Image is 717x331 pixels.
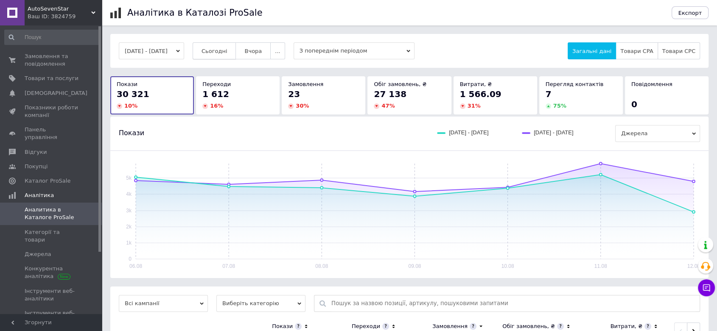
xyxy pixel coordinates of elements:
[202,48,227,54] span: Сьогодні
[25,177,70,185] span: Каталог ProSale
[25,228,78,244] span: Категорії та товари
[126,240,132,246] text: 1k
[672,6,709,19] button: Експорт
[235,42,271,59] button: Вчора
[25,206,78,221] span: Аналитика в Каталоге ProSale
[678,10,702,16] span: Експорт
[272,323,293,330] div: Покази
[25,148,47,156] span: Відгуки
[546,81,604,87] span: Перегляд контактів
[315,263,328,269] text: 08.08
[129,256,132,262] text: 0
[117,81,137,87] span: Покази
[119,42,184,59] button: [DATE] - [DATE]
[662,48,695,54] span: Товари CPC
[25,104,78,119] span: Показники роботи компанії
[202,81,231,87] span: Переходи
[288,89,300,99] span: 23
[28,5,91,13] span: AutoSevenStar
[119,128,144,138] span: Покази
[25,309,78,325] span: Інструменти веб-майстра та SEO
[270,42,285,59] button: ...
[610,323,642,330] div: Витрати, ₴
[408,263,421,269] text: 09.08
[296,103,309,109] span: 30 %
[25,89,87,97] span: [DEMOGRAPHIC_DATA]
[572,48,611,54] span: Загальні дані
[432,323,468,330] div: Замовлення
[25,250,51,258] span: Джерела
[126,208,132,214] text: 3k
[631,99,637,109] span: 0
[275,48,280,54] span: ...
[553,103,566,109] span: 75 %
[127,8,262,18] h1: Аналітика в Каталозі ProSale
[119,295,208,312] span: Всі кампанії
[25,163,48,170] span: Покупці
[616,42,658,59] button: Товари CPA
[25,126,78,141] span: Панель управління
[594,263,607,269] text: 11.08
[620,48,653,54] span: Товари CPA
[25,75,78,82] span: Товари та послуги
[468,103,481,109] span: 31 %
[658,42,700,59] button: Товари CPC
[244,48,262,54] span: Вчора
[4,30,100,45] input: Пошук
[216,295,305,312] span: Виберіть категорію
[126,191,132,197] text: 4k
[117,89,149,99] span: 30 321
[193,42,236,59] button: Сьогодні
[374,81,426,87] span: Обіг замовлень, ₴
[501,263,514,269] text: 10.08
[25,287,78,303] span: Інструменти веб-аналітики
[546,89,552,99] span: 7
[352,323,380,330] div: Переходи
[28,13,102,20] div: Ваш ID: 3824759
[460,89,501,99] span: 1 566.09
[129,263,142,269] text: 06.08
[698,279,715,296] button: Чат з покупцем
[222,263,235,269] text: 07.08
[331,295,695,312] input: Пошук за назвою позиції, артикулу, пошуковими запитами
[294,42,415,59] span: З попереднім періодом
[631,81,672,87] span: Повідомлення
[25,265,78,280] span: Конкурентна аналітика
[25,53,78,68] span: Замовлення та повідомлення
[126,175,132,181] text: 5k
[374,89,406,99] span: 27 138
[126,224,132,230] text: 2k
[288,81,323,87] span: Замовлення
[615,125,700,142] span: Джерела
[381,103,395,109] span: 47 %
[25,192,54,199] span: Аналітика
[568,42,616,59] button: Загальні дані
[460,81,492,87] span: Витрати, ₴
[687,263,700,269] text: 12.08
[210,103,223,109] span: 16 %
[502,323,555,330] div: Обіг замовлень, ₴
[124,103,137,109] span: 10 %
[202,89,229,99] span: 1 612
